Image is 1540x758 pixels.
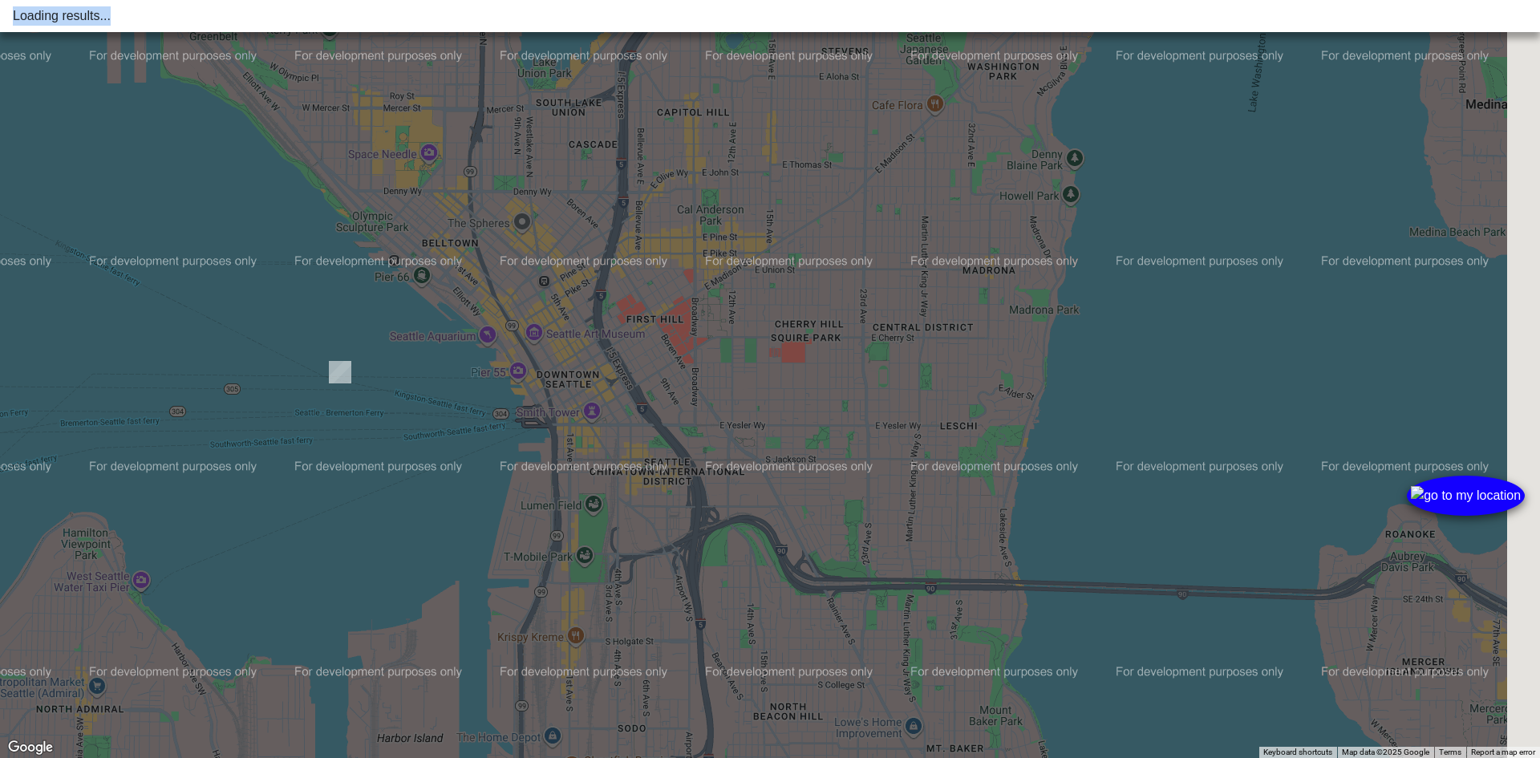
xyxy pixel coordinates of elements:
a: Open this area in Google Maps (opens a new window) [4,737,57,758]
span: Map data ©2025 Google [1342,748,1429,756]
a: Terms (opens in new tab) [1439,748,1461,756]
div: Loading results... [13,6,1527,26]
a: Report a map error [1471,748,1535,756]
button: Keyboard shortcuts [1263,747,1332,758]
img: Google [4,737,57,758]
img: go to my location [1411,486,1521,505]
